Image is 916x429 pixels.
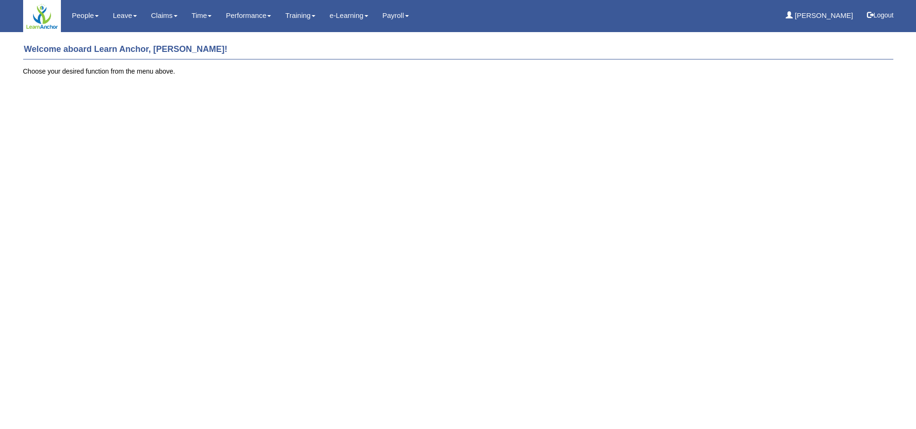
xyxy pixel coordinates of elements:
button: Logout [860,4,900,26]
a: [PERSON_NAME] [786,5,853,26]
h4: Welcome aboard Learn Anchor, [PERSON_NAME]! [23,40,893,59]
img: logo.PNG [25,3,59,30]
a: Training [285,5,315,26]
a: Leave [113,5,137,26]
p: Choose your desired function from the menu above. [23,67,893,76]
a: Claims [151,5,178,26]
a: e-Learning [330,5,368,26]
a: People [72,5,99,26]
a: Performance [226,5,271,26]
a: Time [192,5,212,26]
a: Payroll [382,5,409,26]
